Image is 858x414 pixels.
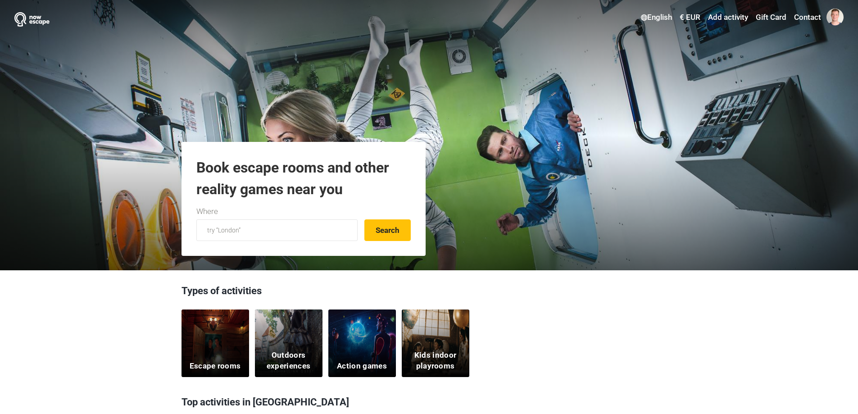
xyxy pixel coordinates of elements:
img: Nowescape logo [14,12,50,27]
h5: Kids indoor playrooms [407,350,463,372]
a: Outdoors experiences [255,309,322,377]
a: Escape rooms [182,309,249,377]
h5: Action games [337,361,387,372]
input: try “London” [196,219,358,241]
h3: Types of activities [182,284,677,303]
a: Add activity [706,9,750,26]
h5: Outdoors experiences [260,350,317,372]
a: Gift Card [754,9,789,26]
h1: Book escape rooms and other reality games near you [196,157,411,200]
h5: Escape rooms [190,361,241,372]
a: € EUR [677,9,703,26]
a: English [639,9,674,26]
button: Search [364,219,411,241]
h3: Top activities in [GEOGRAPHIC_DATA] [182,391,677,414]
img: English [641,14,647,21]
a: Contact [792,9,823,26]
a: Action games [328,309,396,377]
a: Kids indoor playrooms [402,309,469,377]
label: Where [196,206,218,218]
